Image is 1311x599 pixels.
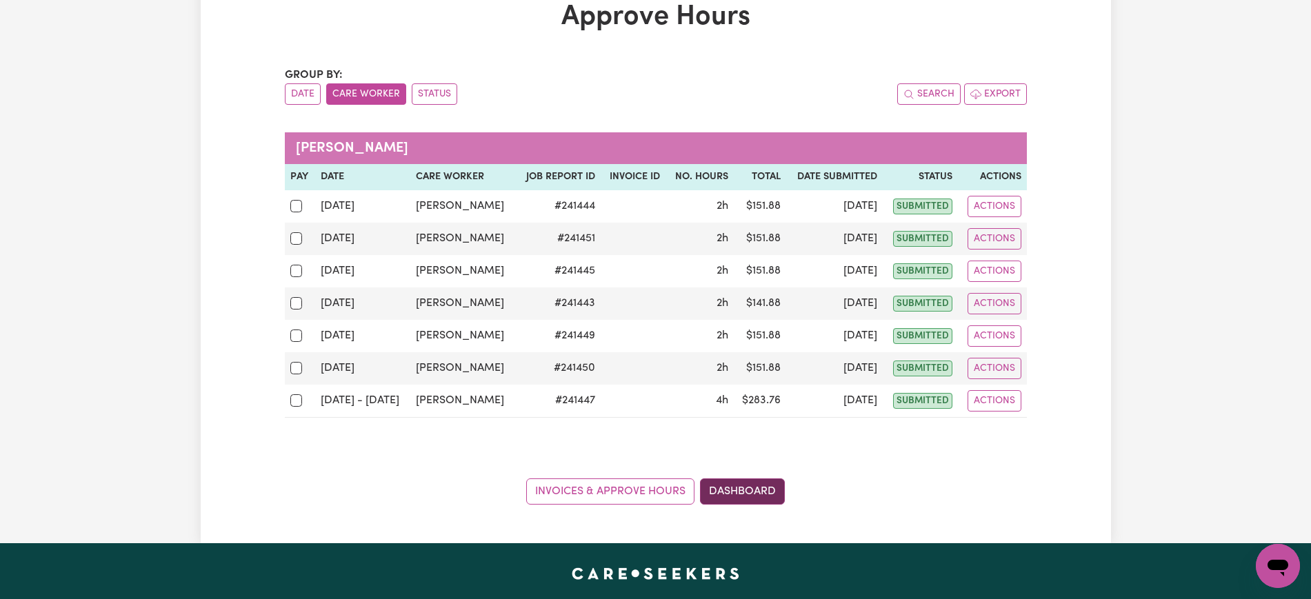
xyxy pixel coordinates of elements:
td: [DATE] [786,223,883,255]
button: sort invoices by paid status [412,83,457,105]
span: 2 hours [717,201,728,212]
button: Export [964,83,1027,105]
button: Actions [968,390,1021,412]
td: [DATE] [315,255,410,287]
td: $ 141.88 [734,287,786,320]
td: [DATE] [786,255,883,287]
td: # 241445 [516,255,601,287]
h1: Approve Hours [285,1,1027,34]
td: [PERSON_NAME] [410,255,516,287]
button: Actions [968,261,1021,282]
td: [DATE] [786,287,883,320]
caption: [PERSON_NAME] [285,132,1027,164]
span: submitted [893,231,952,247]
td: [DATE] [315,320,410,352]
button: Actions [968,196,1021,217]
button: Search [897,83,961,105]
th: Job Report ID [516,164,601,190]
button: sort invoices by care worker [326,83,406,105]
span: Group by: [285,70,343,81]
th: Pay [285,164,316,190]
a: Careseekers home page [572,568,739,579]
td: # 241444 [516,190,601,223]
td: $ 151.88 [734,223,786,255]
span: 2 hours [717,363,728,374]
td: [DATE] [315,287,410,320]
td: [DATE] [786,385,883,418]
td: $ 151.88 [734,352,786,385]
th: No. Hours [665,164,734,190]
td: [DATE] [786,352,883,385]
button: Actions [968,358,1021,379]
span: submitted [893,263,952,279]
td: # 241443 [516,287,601,320]
span: submitted [893,361,952,376]
span: submitted [893,296,952,312]
th: Actions [958,164,1027,190]
span: submitted [893,328,952,344]
td: [DATE] [786,320,883,352]
td: [DATE] - [DATE] [315,385,410,418]
button: sort invoices by date [285,83,321,105]
td: $ 283.76 [734,385,786,418]
a: Dashboard [700,478,785,505]
td: # 241447 [516,385,601,418]
td: [PERSON_NAME] [410,320,516,352]
th: Date [315,164,410,190]
span: submitted [893,199,952,214]
td: # 241450 [516,352,601,385]
span: 2 hours [717,265,728,276]
td: [PERSON_NAME] [410,352,516,385]
span: 2 hours [717,233,728,244]
iframe: Button to launch messaging window [1256,544,1300,588]
td: [PERSON_NAME] [410,287,516,320]
td: [DATE] [786,190,883,223]
th: Invoice ID [601,164,665,190]
td: [DATE] [315,190,410,223]
span: 2 hours [717,298,728,309]
th: Status [883,164,957,190]
td: [PERSON_NAME] [410,190,516,223]
td: [PERSON_NAME] [410,385,516,418]
th: Date Submitted [786,164,883,190]
td: # 241449 [516,320,601,352]
td: $ 151.88 [734,320,786,352]
span: 4 hours [716,395,728,406]
button: Actions [968,228,1021,250]
td: [PERSON_NAME] [410,223,516,255]
button: Actions [968,325,1021,347]
span: submitted [893,393,952,409]
a: Invoices & Approve Hours [526,478,694,505]
td: # 241451 [516,223,601,255]
td: [DATE] [315,352,410,385]
td: $ 151.88 [734,255,786,287]
button: Actions [968,293,1021,314]
td: $ 151.88 [734,190,786,223]
span: 2 hours [717,330,728,341]
th: Care worker [410,164,516,190]
th: Total [734,164,786,190]
td: [DATE] [315,223,410,255]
